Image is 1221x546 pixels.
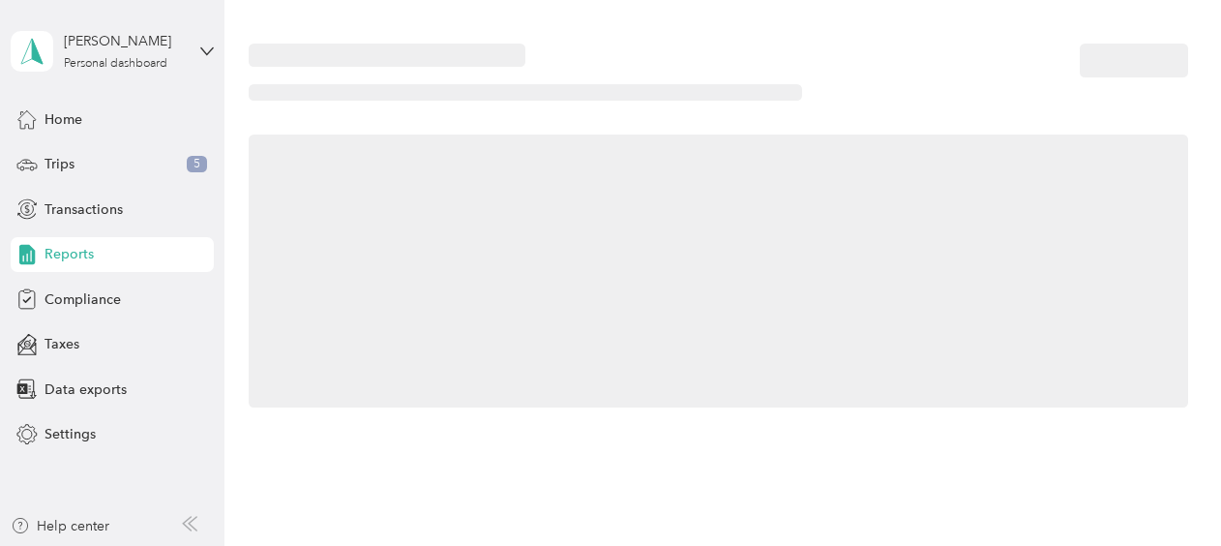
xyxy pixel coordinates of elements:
span: Settings [45,424,96,444]
span: Taxes [45,334,79,354]
div: [PERSON_NAME] [64,31,185,51]
div: Personal dashboard [64,58,167,70]
span: Data exports [45,379,127,400]
span: Trips [45,154,74,174]
span: Home [45,109,82,130]
span: Compliance [45,289,121,310]
button: Help center [11,516,109,536]
span: Transactions [45,199,123,220]
span: Reports [45,244,94,264]
iframe: Everlance-gr Chat Button Frame [1113,438,1221,546]
span: 5 [187,156,207,173]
